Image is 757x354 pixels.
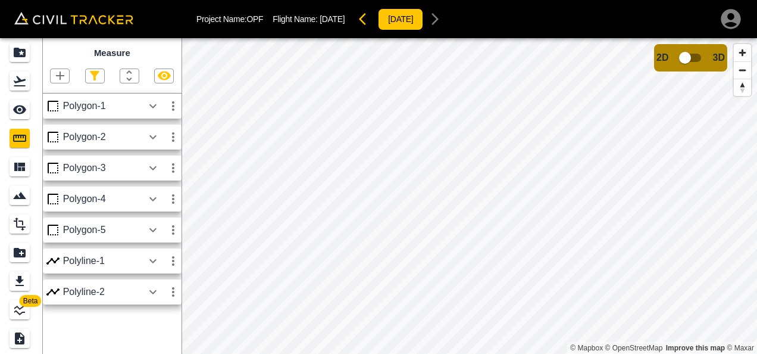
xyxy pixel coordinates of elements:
[713,52,725,63] span: 3D
[734,61,751,79] button: Zoom out
[14,12,133,24] img: Civil Tracker
[196,14,263,24] p: Project Name: OPF
[273,14,345,24] p: Flight Name:
[734,44,751,61] button: Zoom in
[570,344,603,352] a: Mapbox
[734,79,751,96] button: Reset bearing to north
[182,38,757,354] canvas: Map
[727,344,754,352] a: Maxar
[605,344,663,352] a: OpenStreetMap
[656,52,668,63] span: 2D
[320,14,345,24] span: [DATE]
[378,8,423,30] button: [DATE]
[666,344,725,352] a: Map feedback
